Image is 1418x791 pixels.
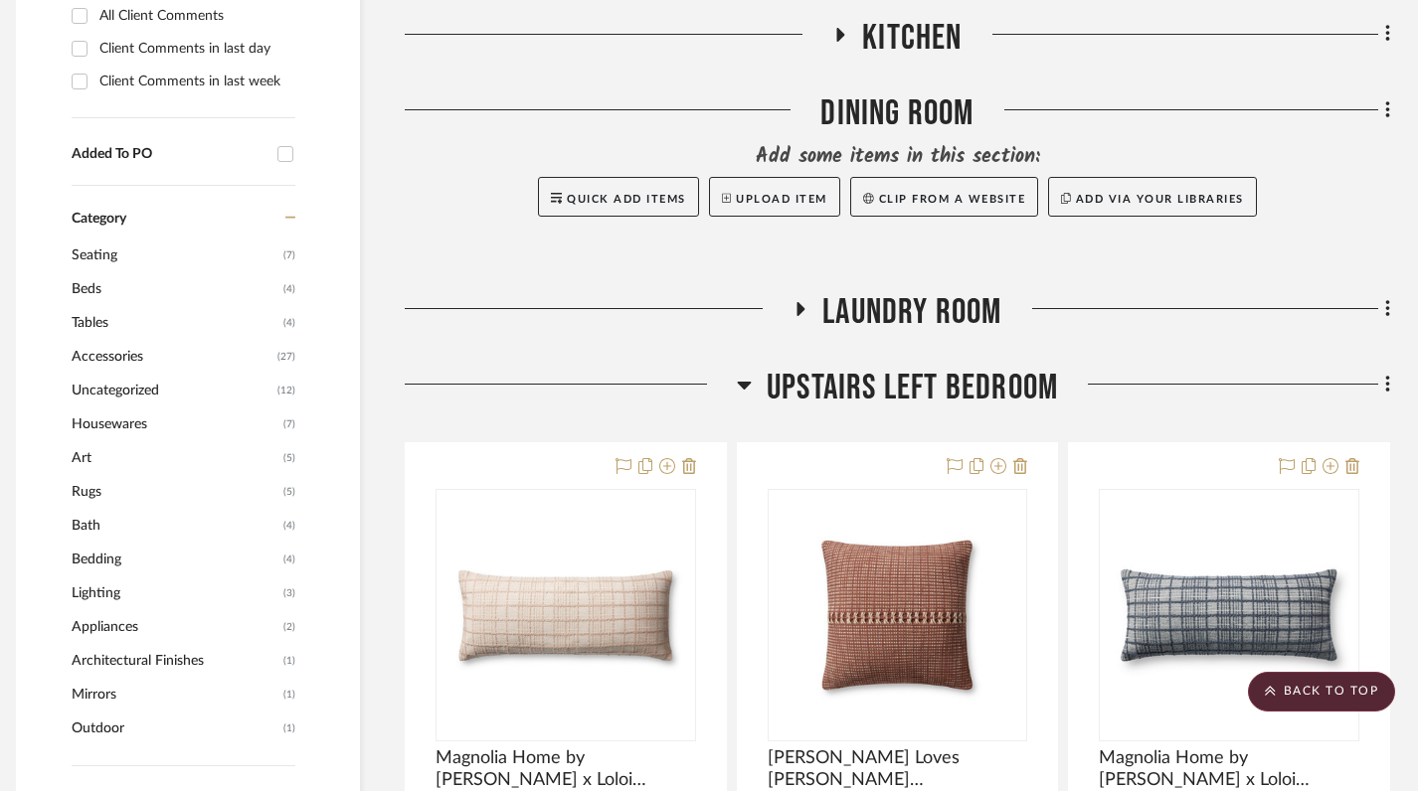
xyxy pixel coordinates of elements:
span: Seating [72,238,278,272]
span: (3) [283,577,295,609]
span: Architectural Finishes [72,644,278,678]
span: (1) [283,645,295,677]
div: 0 [769,490,1027,740]
span: (4) [283,544,295,575]
img: Magnolia Home by Joanna Gaines x Loloi Liv Throw Pillow [442,491,690,739]
span: Category [72,211,126,228]
span: Housewares [72,407,278,441]
span: (4) [283,273,295,305]
span: Rugs [72,475,278,509]
span: (4) [283,307,295,339]
span: Magnolia Home by [PERSON_NAME] x Loloi [PERSON_NAME] [436,747,696,791]
div: Add some items in this section: [405,143,1390,171]
span: Outdoor [72,712,278,745]
span: Upstairs Left Bedroom [767,367,1058,409]
span: Accessories [72,340,272,374]
span: Appliances [72,610,278,644]
span: Laundry Room [822,291,1001,334]
span: (12) [277,375,295,406]
span: (4) [283,510,295,542]
span: Bedding [72,543,278,576]
span: Quick Add Items [567,194,686,205]
span: Kitchen [862,17,962,60]
span: Mirrors [72,678,278,712]
button: Quick Add Items [538,177,699,217]
span: Bath [72,509,278,543]
scroll-to-top-button: BACK TO TOP [1248,672,1395,712]
img: Chris Loves Julia x Loloi Harvey Pillow [773,491,1021,739]
span: Tables [72,306,278,340]
button: Upload Item [709,177,840,217]
span: (5) [283,476,295,508]
div: Added To PO [72,146,267,163]
div: Client Comments in last day [99,33,290,65]
span: Beds [72,272,278,306]
span: (1) [283,712,295,744]
span: (1) [283,679,295,711]
span: (5) [283,442,295,474]
span: Magnolia Home by [PERSON_NAME] x Loloi [PERSON_NAME] [1099,747,1359,791]
span: (27) [277,341,295,373]
span: (7) [283,408,295,440]
span: (2) [283,611,295,643]
img: Magnolia Home by Joanna Gaines x Loloi Liv Throw Pillow [1105,491,1353,739]
div: Client Comments in last week [99,66,290,97]
span: (7) [283,239,295,271]
span: Uncategorized [72,374,272,407]
span: [PERSON_NAME] Loves [PERSON_NAME] [PERSON_NAME] [768,747,1028,791]
span: Lighting [72,576,278,610]
button: Clip from a website [850,177,1038,217]
span: Art [72,441,278,475]
button: Add via your libraries [1048,177,1257,217]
